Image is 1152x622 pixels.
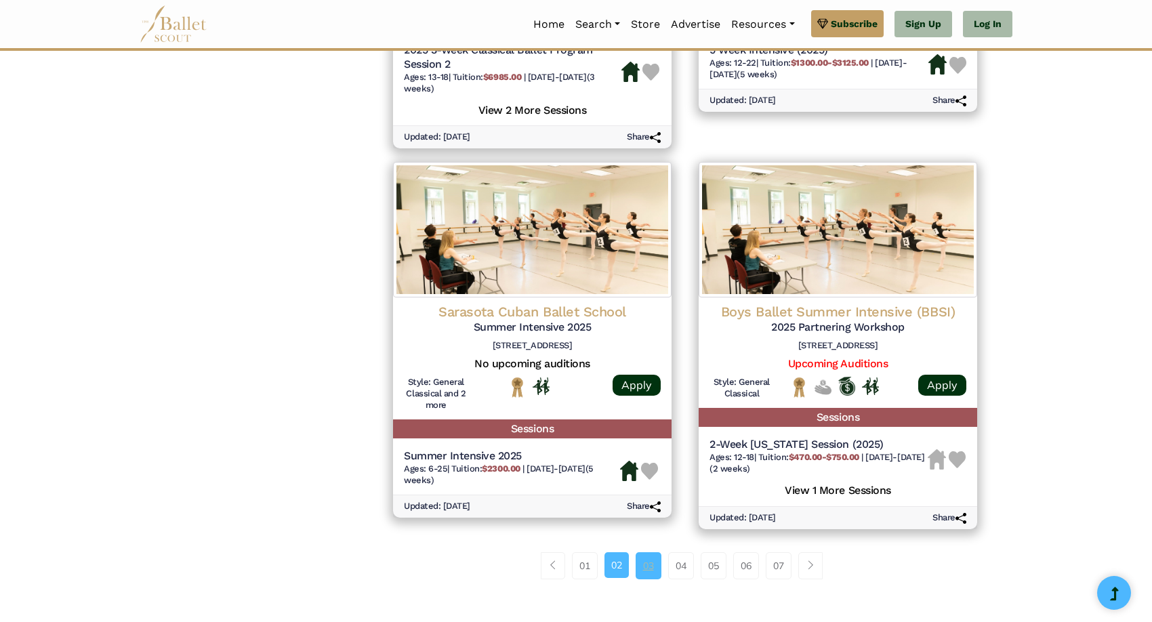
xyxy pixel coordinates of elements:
h4: Sarasota Cuban Ballet School [404,303,661,320]
h5: Sessions [393,419,672,439]
img: No Financial Aid [815,377,831,398]
h6: Style: General Classical [709,377,774,400]
img: Heart [949,57,966,74]
a: Log In [963,11,1012,38]
h6: | | [404,72,621,95]
a: Resources [726,10,800,39]
span: [DATE]-[DATE] (2 weeks) [709,452,924,474]
h6: | | [709,58,928,81]
h5: Summer Intensive 2025 [404,449,620,463]
span: Ages: 12-22 [709,58,756,68]
img: Heart [949,451,966,468]
img: Housing Available [928,54,947,75]
h5: View 1 More Sessions [709,480,966,498]
h4: Boys Ballet Summer Intensive (BBSI) [709,303,966,320]
h6: Updated: [DATE] [404,501,470,512]
h6: Updated: [DATE] [404,131,470,143]
a: Apply [918,375,966,396]
b: $470.00-$750.00 [789,452,859,462]
a: 04 [668,552,694,579]
a: 02 [604,552,629,578]
h6: Share [932,512,966,524]
h5: No upcoming auditions [404,357,661,371]
h6: Updated: [DATE] [709,512,776,524]
span: Ages: 12-18 [709,452,754,462]
img: Logo [699,162,977,297]
img: Logo [393,162,672,297]
span: Subscribe [831,16,878,31]
img: National [509,377,526,398]
b: $1300.00-$3125.00 [791,58,869,68]
img: gem.svg [817,16,828,31]
img: Heart [642,64,659,81]
h6: [STREET_ADDRESS] [404,340,661,352]
h5: Summer Intensive 2025 [404,320,661,335]
a: 03 [636,552,661,579]
h6: Share [932,95,966,106]
h5: 2025 3-Week Classical Ballet Program Session 2 [404,43,621,72]
h6: Share [627,131,661,143]
h5: View 2 More Sessions [404,100,661,118]
h6: | | [404,463,620,486]
span: [DATE]-[DATE] (5 weeks) [404,463,594,485]
a: Apply [613,375,661,396]
span: [DATE]-[DATE] (3 weeks) [404,72,595,94]
span: Ages: 13-18 [404,72,449,82]
a: Home [528,10,570,39]
img: Housing Unavailable [928,449,946,470]
img: Housing Available [620,461,638,481]
h6: | | [709,452,928,475]
span: [DATE]-[DATE] (5 weeks) [709,58,907,79]
img: National [791,377,808,398]
a: Upcoming Auditions [788,357,888,370]
b: $6985.00 [483,72,521,82]
a: Store [625,10,665,39]
h5: 2025 Partnering Workshop [709,320,966,335]
span: Tuition: [453,72,524,82]
img: In Person [533,377,550,395]
span: Ages: 6-25 [404,463,447,474]
a: Subscribe [811,10,884,37]
a: Search [570,10,625,39]
img: Offers Scholarship [838,377,855,396]
img: Heart [641,463,658,480]
h6: Share [627,501,661,512]
h5: Sessions [699,408,977,428]
a: 05 [701,552,726,579]
a: Advertise [665,10,726,39]
span: Tuition: [758,452,862,462]
span: Tuition: [451,463,522,474]
h6: Updated: [DATE] [709,95,776,106]
a: 06 [733,552,759,579]
h6: Style: General Classical and 2 more [404,377,468,411]
h6: [STREET_ADDRESS] [709,340,966,352]
a: 07 [766,552,791,579]
a: Sign Up [894,11,952,38]
span: Tuition: [760,58,871,68]
nav: Page navigation example [541,552,830,579]
img: In Person [862,377,879,395]
img: Housing Available [621,62,640,82]
b: $2300.00 [482,463,520,474]
a: 01 [572,552,598,579]
h5: 2-Week [US_STATE] Session (2025) [709,438,928,452]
